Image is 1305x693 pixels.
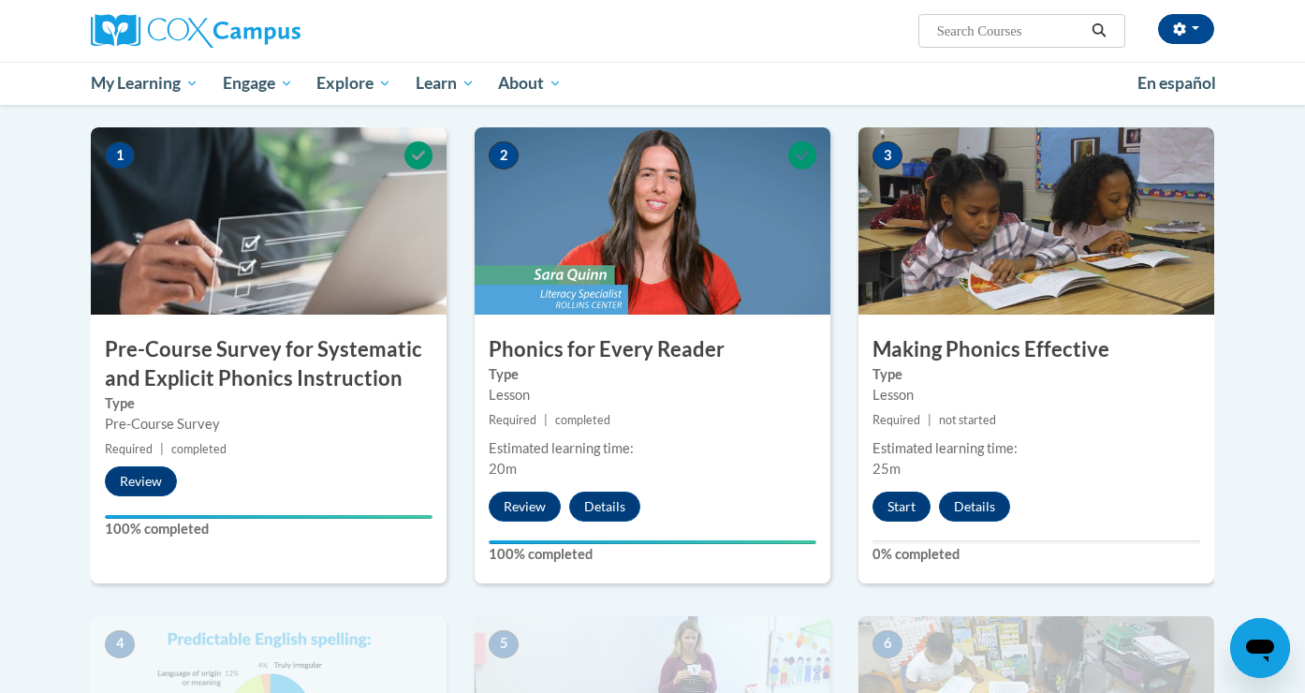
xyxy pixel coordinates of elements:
[1125,64,1228,103] a: En español
[63,62,1242,105] div: Main menu
[489,385,816,405] div: Lesson
[105,630,135,658] span: 4
[939,492,1010,522] button: Details
[316,72,391,95] span: Explore
[872,544,1200,565] label: 0% completed
[928,413,931,427] span: |
[872,413,920,427] span: Required
[872,385,1200,405] div: Lesson
[403,62,487,105] a: Learn
[872,364,1200,385] label: Type
[487,62,575,105] a: About
[105,515,433,519] div: Your progress
[872,492,931,522] button: Start
[160,442,164,456] span: |
[105,393,433,414] label: Type
[489,438,816,459] div: Estimated learning time:
[935,20,1085,42] input: Search Courses
[211,62,305,105] a: Engage
[555,413,610,427] span: completed
[544,413,548,427] span: |
[489,492,561,522] button: Review
[569,492,640,522] button: Details
[105,414,433,435] div: Pre-Course Survey
[872,630,902,658] span: 6
[91,335,447,393] h3: Pre-Course Survey for Systematic and Explicit Phonics Instruction
[489,544,816,565] label: 100% completed
[91,14,301,48] img: Cox Campus
[91,14,447,48] a: Cox Campus
[171,442,227,456] span: completed
[105,466,177,496] button: Review
[304,62,403,105] a: Explore
[475,127,830,315] img: Course Image
[1085,20,1113,42] button: Search
[939,413,996,427] span: not started
[475,335,830,364] h3: Phonics for Every Reader
[91,72,198,95] span: My Learning
[223,72,293,95] span: Engage
[489,461,517,477] span: 20m
[489,364,816,385] label: Type
[489,540,816,544] div: Your progress
[105,519,433,539] label: 100% completed
[858,127,1214,315] img: Course Image
[105,442,153,456] span: Required
[1158,14,1214,44] button: Account Settings
[489,141,519,170] span: 2
[1230,618,1290,678] iframe: Button to launch messaging window
[105,141,135,170] span: 1
[872,461,901,477] span: 25m
[1137,73,1216,93] span: En español
[416,72,475,95] span: Learn
[489,630,519,658] span: 5
[858,335,1214,364] h3: Making Phonics Effective
[79,62,211,105] a: My Learning
[91,127,447,315] img: Course Image
[498,72,562,95] span: About
[489,413,536,427] span: Required
[872,438,1200,459] div: Estimated learning time:
[872,141,902,170] span: 3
